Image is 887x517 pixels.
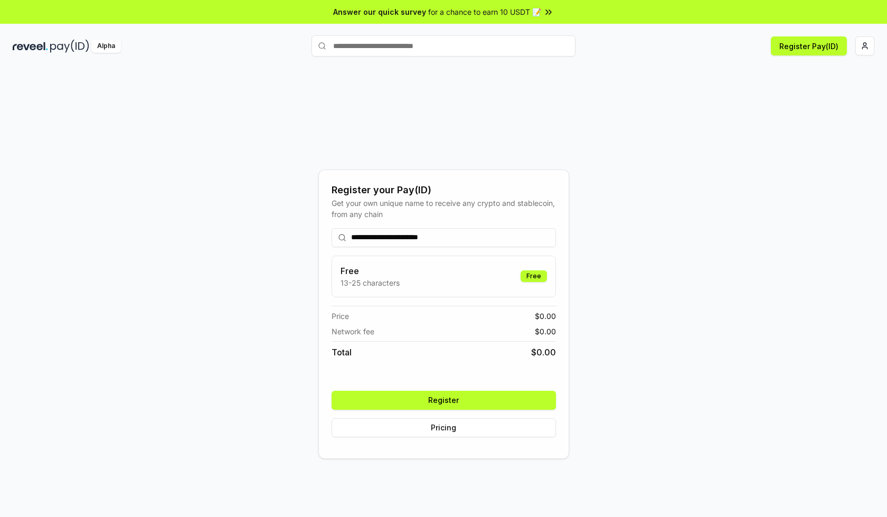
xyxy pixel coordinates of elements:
div: Get your own unique name to receive any crypto and stablecoin, from any chain [332,198,556,220]
span: Price [332,311,349,322]
span: Total [332,346,352,359]
img: pay_id [50,40,89,53]
button: Pricing [332,418,556,437]
p: 13-25 characters [341,277,400,288]
div: Free [521,270,547,282]
span: Network fee [332,326,374,337]
span: $ 0.00 [531,346,556,359]
div: Register your Pay(ID) [332,183,556,198]
button: Register Pay(ID) [771,36,847,55]
img: reveel_dark [13,40,48,53]
h3: Free [341,265,400,277]
span: Answer our quick survey [333,6,426,17]
div: Alpha [91,40,121,53]
span: for a chance to earn 10 USDT 📝 [428,6,541,17]
span: $ 0.00 [535,311,556,322]
button: Register [332,391,556,410]
span: $ 0.00 [535,326,556,337]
